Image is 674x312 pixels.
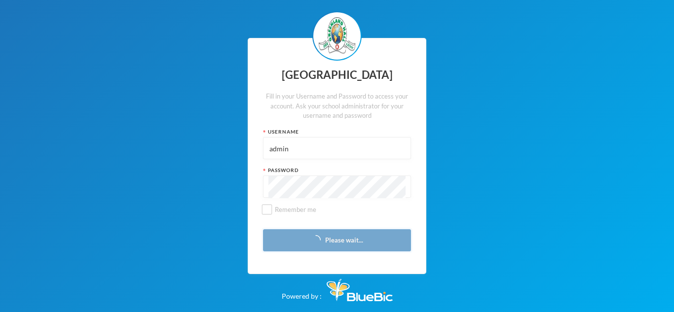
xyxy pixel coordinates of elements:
button: Please wait... [263,229,411,251]
i: icon: loading [311,235,321,245]
div: Password [263,167,411,174]
div: Username [263,128,411,136]
img: Bluebic [327,279,393,301]
div: Powered by : [282,274,393,301]
div: [GEOGRAPHIC_DATA] [263,66,411,85]
div: Fill in your Username and Password to access your account. Ask your school administrator for your... [263,92,411,121]
span: Remember me [271,206,320,213]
